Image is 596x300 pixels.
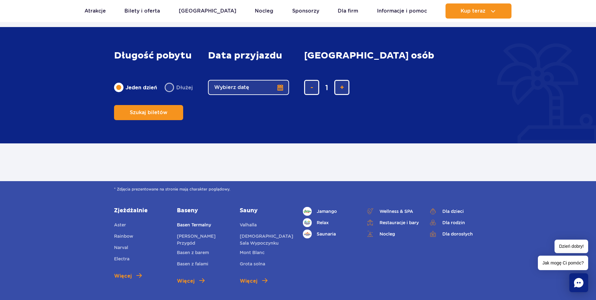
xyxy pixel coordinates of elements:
[377,3,427,19] a: Informacje i pomoc
[303,230,356,238] a: Saunaria
[177,277,205,285] a: Więcej
[240,277,257,285] span: Więcej
[240,222,257,227] span: Valhalla
[114,105,183,120] button: Szukaj biletów
[255,3,273,19] a: Nocleg
[85,3,106,19] a: Atrakcje
[114,186,482,192] span: * Zdjęcia prezentowane na stronie mają charakter poglądowy.
[124,3,160,19] a: Bilety i oferta
[240,249,265,258] a: Mont Blanc
[240,277,267,285] a: Więcej
[240,221,257,230] a: Valhalla
[317,208,337,215] span: Jamango
[114,38,482,133] form: Planowanie wizyty w Park of Poland
[446,3,511,19] button: Kup teraz
[177,207,230,214] a: Baseny
[177,233,230,247] a: [PERSON_NAME] Przygód
[366,218,419,227] a: Restauracje i bary
[380,208,413,215] span: Wellness & SPA
[177,277,194,285] span: Więcej
[240,250,265,255] span: Mont Blanc
[114,207,167,214] a: Zjeżdżalnie
[429,230,482,238] a: Dla dorosłych
[208,50,282,61] span: Data przyjazdu
[338,3,358,19] a: Dla firm
[114,221,126,230] a: Aster
[114,233,133,242] a: Rainbow
[304,50,434,61] span: [GEOGRAPHIC_DATA] osób
[303,218,356,227] a: Relax
[334,80,349,95] button: dodaj bilet
[177,260,208,269] a: Basen z falami
[114,245,128,250] span: Narval
[461,8,485,14] span: Kup teraz
[177,221,211,230] a: Basen Termalny
[292,3,319,19] a: Sponsorzy
[114,244,128,253] a: Narval
[569,273,588,292] div: Chat
[240,207,293,214] a: Sauny
[319,80,334,95] input: liczba biletów
[165,81,193,94] label: Dłużej
[538,256,588,270] span: Jak mogę Ci pomóc?
[240,260,265,269] a: Grota solna
[304,80,319,95] button: usuń bilet
[429,207,482,216] a: Dla dzieci
[208,80,289,95] button: Wybierz datę
[114,272,132,280] span: Więcej
[114,272,142,280] a: Więcej
[179,3,236,19] a: [GEOGRAPHIC_DATA]
[114,234,133,239] span: Rainbow
[114,50,192,61] span: Długość pobytu
[555,240,588,253] span: Dzień dobry!
[130,110,167,115] span: Szukaj biletów
[114,222,126,227] span: Aster
[429,218,482,227] a: Dla rodzin
[303,207,356,216] a: Jamango
[366,207,419,216] a: Wellness & SPA
[240,233,293,247] a: [DEMOGRAPHIC_DATA] Sala Wypoczynku
[114,81,157,94] label: Jeden dzień
[177,249,209,258] a: Basen z barem
[114,255,129,264] a: Electra
[366,230,419,238] a: Nocleg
